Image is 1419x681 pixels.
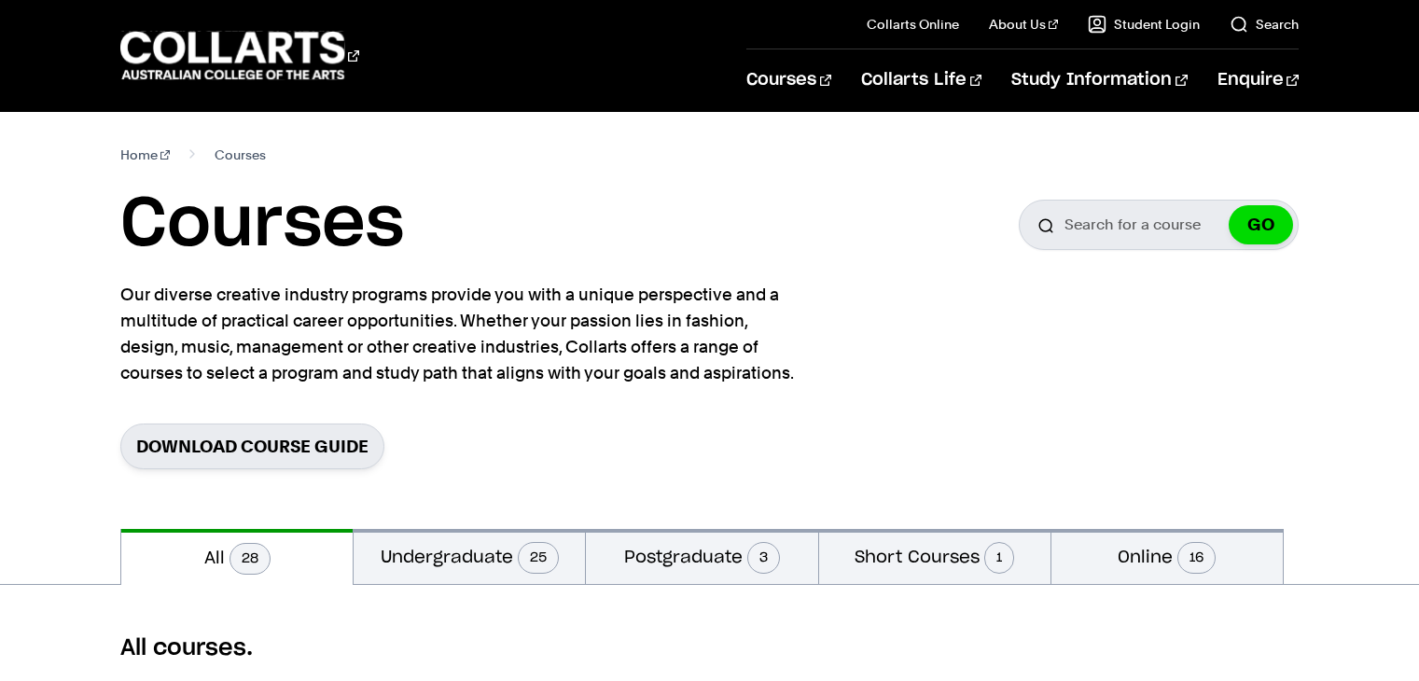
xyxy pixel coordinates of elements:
span: 3 [747,542,780,574]
a: Search [1230,15,1299,34]
a: Student Login [1088,15,1200,34]
button: Postgraduate3 [586,529,817,584]
h2: All courses. [120,633,1298,663]
button: Online16 [1051,529,1283,584]
button: All28 [121,529,353,585]
span: Courses [215,142,266,168]
h1: Courses [120,183,404,267]
a: Enquire [1217,49,1299,111]
a: Collarts Online [867,15,959,34]
button: Undergraduate25 [354,529,585,584]
span: 25 [518,542,559,574]
button: Short Courses1 [819,529,1050,584]
a: Courses [746,49,831,111]
a: Study Information [1011,49,1187,111]
a: About Us [989,15,1058,34]
p: Our diverse creative industry programs provide you with a unique perspective and a multitude of p... [120,282,801,386]
a: Download Course Guide [120,424,384,469]
div: Go to homepage [120,29,359,82]
a: Collarts Life [861,49,981,111]
a: Home [120,142,170,168]
button: GO [1229,205,1293,244]
span: 16 [1177,542,1216,574]
span: 28 [230,543,271,575]
input: Search for a course [1019,200,1299,250]
span: 1 [984,542,1014,574]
